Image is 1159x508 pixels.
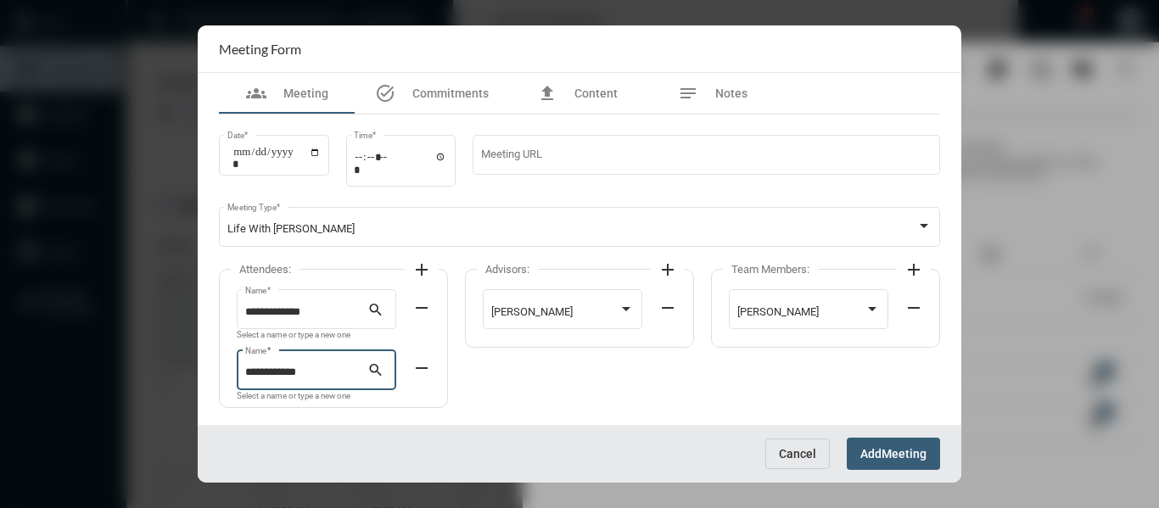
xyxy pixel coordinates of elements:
mat-icon: groups [246,83,266,103]
span: Life With [PERSON_NAME] [227,222,355,235]
label: Team Members: [723,263,818,276]
span: Add [860,448,882,461]
h2: Meeting Form [219,41,301,57]
mat-icon: remove [904,298,924,318]
mat-hint: Select a name or type a new one [237,331,350,340]
mat-icon: file_upload [537,83,557,103]
span: Notes [715,87,747,100]
mat-icon: add [904,260,924,280]
mat-icon: add [412,260,432,280]
span: Content [574,87,618,100]
label: Attendees: [231,263,300,276]
button: AddMeeting [847,438,940,469]
mat-icon: remove [658,298,678,318]
span: Meeting [882,448,927,461]
label: Advisors: [477,263,538,276]
mat-icon: search [367,361,388,382]
span: [PERSON_NAME] [491,305,573,318]
span: [PERSON_NAME] [737,305,819,318]
mat-icon: add [658,260,678,280]
button: Cancel [765,438,830,469]
span: Commitments [412,87,489,100]
span: Cancel [779,447,816,461]
mat-icon: remove [412,358,432,378]
mat-icon: search [367,301,388,321]
mat-hint: Select a name or type a new one [237,392,350,401]
mat-icon: notes [678,83,698,103]
span: Meeting [283,87,328,100]
mat-icon: remove [412,298,432,318]
mat-icon: task_alt [375,83,395,103]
